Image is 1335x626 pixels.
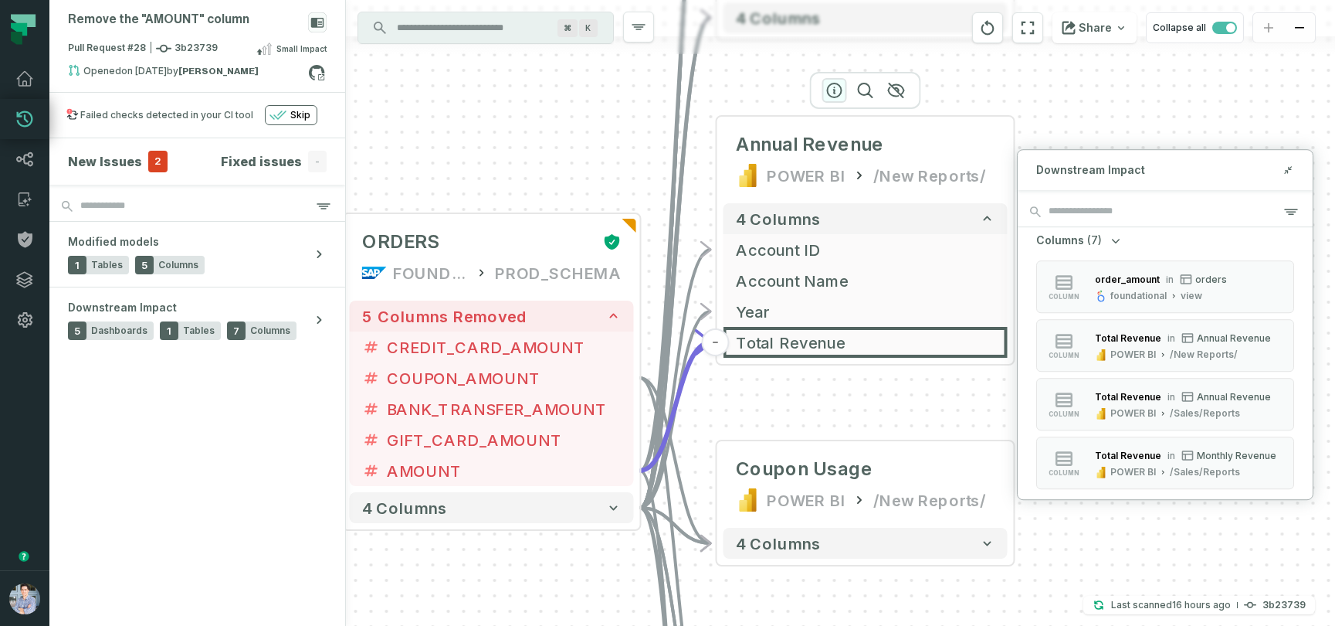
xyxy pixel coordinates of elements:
span: Dashboards [91,325,147,337]
strong: Barak Fargoun (fargoun) [178,66,259,76]
p: Last scanned [1111,597,1231,613]
div: Total Revenue [1095,332,1161,344]
span: Annual Revenue [1197,332,1271,344]
span: (7) [1087,233,1102,248]
span: 1 [160,322,178,340]
span: ORDERS [362,230,439,254]
button: columnTotal RevenueinAnnual RevenuePOWER BI/New Reports/ [1036,319,1294,372]
span: COUPON_AMOUNT [387,366,622,390]
relative-time: Aug 17, 2025, 9:24 PM EDT [1172,599,1231,611]
button: Last scanned[DATE] 9:24:55 PM3b23739 [1083,596,1315,614]
button: Share [1052,12,1137,43]
button: Columns(7) [1036,233,1123,248]
div: FOUNDATIONAL_DB [393,260,469,285]
g: Edge from 0dd85c77dd217d0afb16c7d4fb3eff19 to e27c983e92a3f40c9627bb0868be3032 [639,311,710,508]
span: orders [1195,274,1227,285]
span: Tables [183,325,215,337]
span: decimal [362,369,381,387]
div: POWER BI [767,488,845,512]
span: 7 [227,322,246,340]
span: column [1049,293,1079,301]
div: view [1181,290,1202,302]
h4: Fixed issues [221,152,302,171]
button: AMOUNT [350,455,634,486]
span: 4 columns [362,498,447,517]
button: COUPON_AMOUNT [350,362,634,393]
span: Annual Revenue [1197,391,1271,403]
button: Modified models1Tables5Columns [49,222,345,287]
h4: New Issues [68,152,142,171]
span: 4 columns [736,534,821,553]
div: /Sales/Reports [1170,466,1240,478]
span: in [1167,391,1175,403]
span: decimal [362,430,381,449]
button: zoom out [1284,13,1315,43]
div: Tooltip anchor [17,549,31,563]
button: Downstream Impact5Dashboards1Tables7Columns [49,287,345,352]
span: Total Revenue [736,331,995,354]
span: column [1049,410,1079,418]
button: Year [723,296,1008,327]
span: column [1049,469,1079,477]
h4: 3b23739 [1262,600,1306,610]
span: column [1049,352,1079,359]
span: GIFT_CARD_AMOUNT [387,428,622,451]
button: - [702,328,730,356]
span: in [1167,450,1175,461]
div: Failed checks detected in your CI tool [80,109,253,121]
span: decimal [362,338,381,356]
span: 2 [148,151,168,172]
button: columnorder_amountinordersfoundationalview [1036,260,1294,313]
div: POWER BI [1110,349,1156,361]
div: foundational [1110,290,1167,302]
div: PROD_SCHEMA [495,260,622,285]
button: CREDIT_CARD_AMOUNT [350,332,634,362]
g: Edge from 0dd85c77dd217d0afb16c7d4fb3eff19 to e27c983e92a3f40c9627bb0868be3032 [639,250,710,508]
span: Press ⌘ + K to focus the search bar [579,19,598,37]
span: Modified models [68,234,159,250]
span: AMOUNT [387,459,622,482]
g: Edge from 0dd85c77dd217d0afb16c7d4fb3eff19 to e27c983e92a3f40c9627bb0868be3032 [639,342,710,471]
span: Skip [290,109,310,121]
span: Downstream Impact [68,300,177,315]
span: Press ⌘ + K to focus the search bar [557,19,578,37]
span: in [1166,274,1174,285]
span: decimal [362,400,381,418]
span: 5 columns removed [362,307,527,325]
div: POWER BI [1110,466,1156,478]
span: Columns [158,259,198,271]
span: Year [736,300,995,323]
span: Annual Revenue [736,132,884,157]
span: 1 [68,256,86,274]
div: /Sales/Reports [1170,407,1240,420]
div: /New Reports/ [1170,349,1238,361]
button: New Issues2Fixed issues- [68,151,327,172]
div: POWER BI [1110,407,1156,420]
div: Coupon Usage [736,457,873,481]
button: Total Revenue [723,327,1008,358]
div: Opened by [68,64,308,83]
relative-time: Mar 10, 2025, 5:00 PM EDT [121,65,167,77]
div: POWER BI [767,163,845,188]
div: order_amount [1095,274,1160,285]
span: Tables [91,259,123,271]
g: Edge from 0dd85c77dd217d0afb16c7d4fb3eff19 to c880317c93bc50e3b9a6f5fed2662403 [639,18,710,471]
span: 5 [135,256,154,274]
span: Columns [1036,233,1084,248]
span: 4 columns [736,209,821,228]
div: Certified [597,233,622,251]
div: /New Reports/ [873,488,986,512]
button: GIFT_CARD_AMOUNT [350,424,634,455]
button: Skip [265,105,317,125]
span: Pull Request #28 3b23739 [68,41,218,56]
span: Account ID [736,238,995,261]
span: CREDIT_CARD_AMOUNT [387,335,622,359]
span: decimal [362,461,381,480]
a: View on github [307,63,327,83]
div: Total Revenue [1095,450,1161,461]
div: Total Revenue [1095,391,1161,403]
span: Downstream Impact [1036,162,1145,178]
button: BANK_TRANSFER_AMOUNT [350,393,634,424]
g: Edge from 0dd85c77dd217d0afb16c7d4fb3eff19 to 9d59a788612dc060523a8f5939ba2e14 [639,508,710,543]
span: Columns [250,325,290,337]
